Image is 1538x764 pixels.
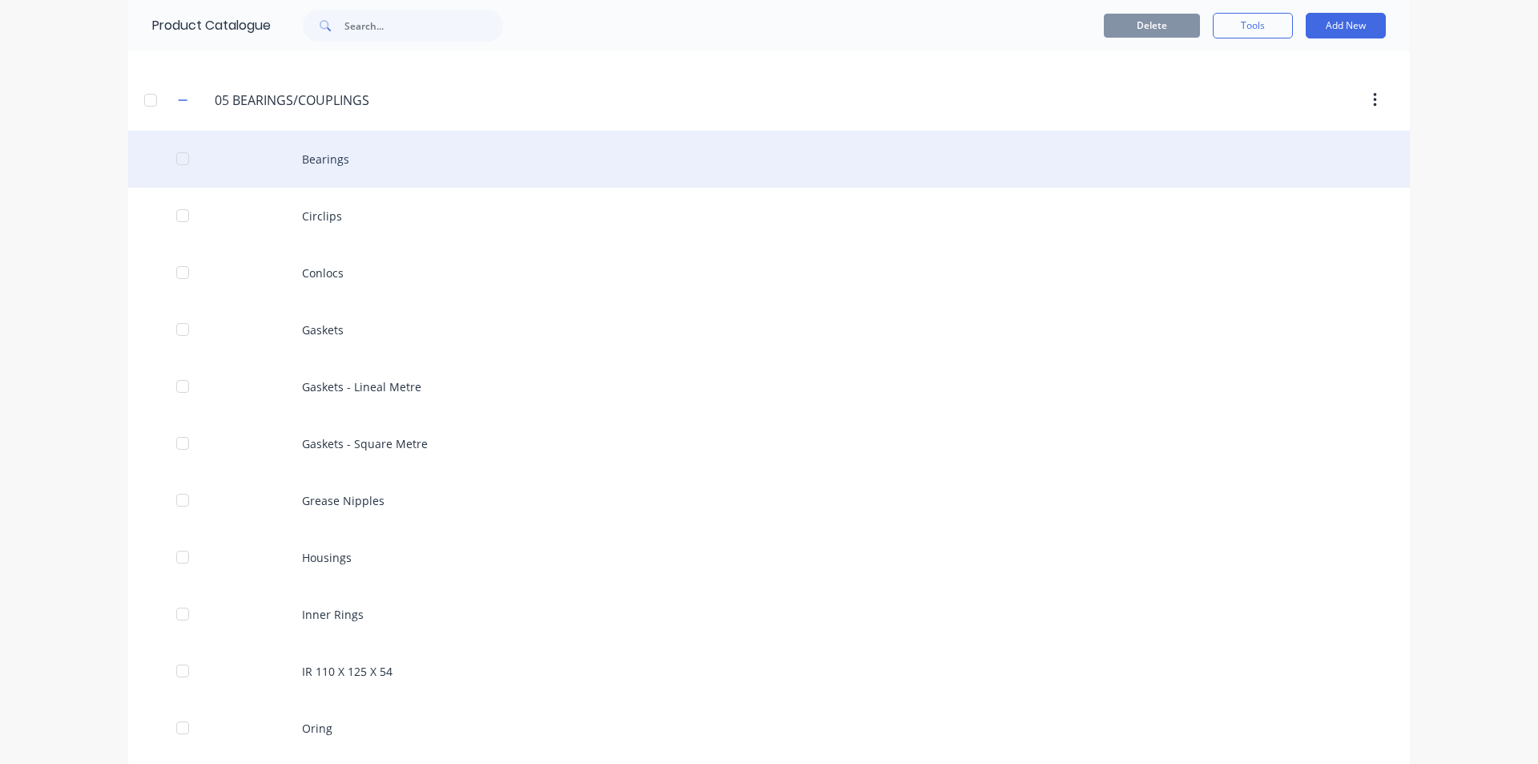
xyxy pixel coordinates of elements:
input: Search... [344,10,503,42]
div: Grease Nipples [128,472,1410,529]
div: Gaskets - Lineal Metre [128,358,1410,415]
button: Add New [1306,13,1386,38]
input: Enter category name [215,91,405,110]
button: Delete [1104,14,1200,38]
div: Circlips [128,188,1410,245]
div: Inner Rings [128,586,1410,643]
div: Conlocs [128,245,1410,301]
div: IR 110 X 125 X 54 [128,643,1410,700]
div: Bearings [128,131,1410,188]
div: Oring [128,700,1410,757]
div: Housings [128,529,1410,586]
div: Gaskets - Square Metre [128,415,1410,472]
button: Tools [1213,13,1293,38]
div: Gaskets [128,301,1410,358]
